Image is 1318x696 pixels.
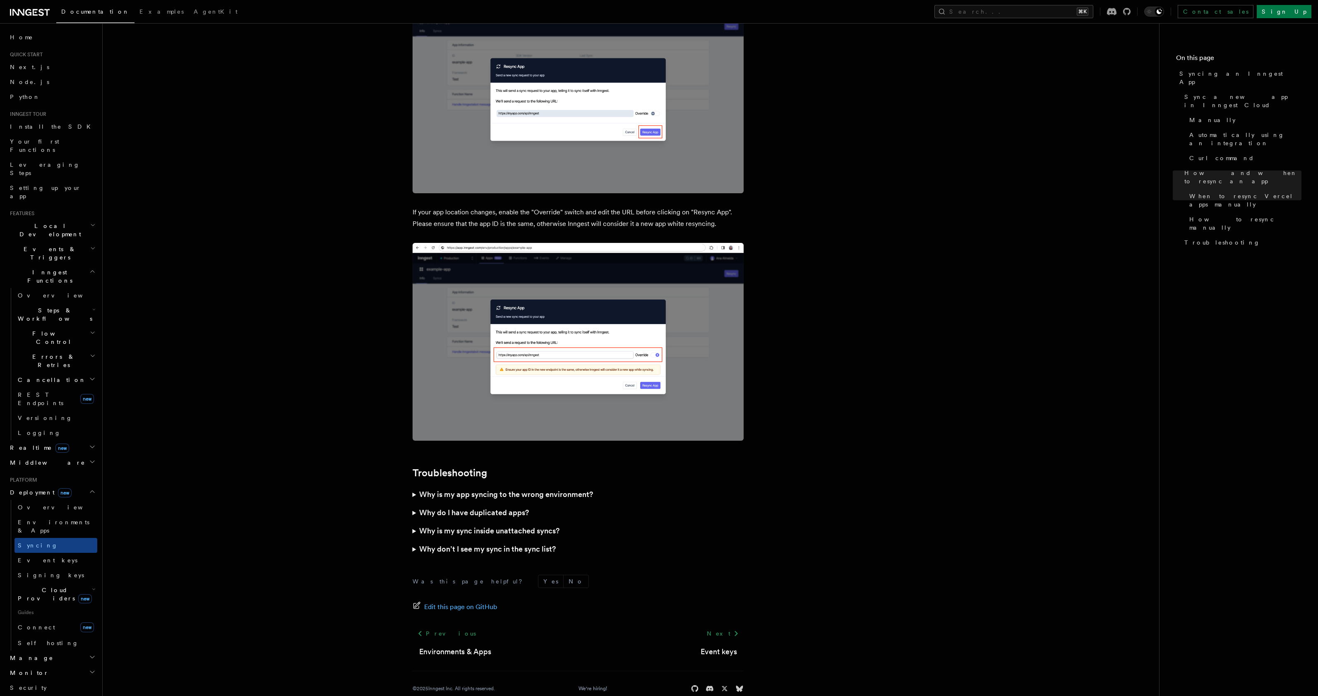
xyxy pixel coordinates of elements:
a: Versioning [14,410,97,425]
h3: Why do I have duplicated apps? [419,507,529,518]
span: Flow Control [14,329,90,346]
p: Was this page helpful? [413,577,528,586]
a: We're hiring! [579,685,607,692]
span: Troubleshooting [1184,238,1260,247]
span: Syncing [18,542,58,549]
a: Overview [14,288,97,303]
span: Events & Triggers [7,245,90,262]
span: Node.js [10,79,49,85]
span: Install the SDK [10,123,96,130]
a: Troubleshooting [1181,235,1301,250]
span: Leveraging Steps [10,161,80,176]
a: REST Endpointsnew [14,387,97,410]
span: Manage [7,654,53,662]
a: Edit this page on GitHub [413,601,497,613]
span: Connect [18,624,55,631]
button: Events & Triggers [7,242,97,265]
a: Environments & Apps [419,646,491,658]
img: Inngest Cloud screen with resync app modal displaying an edited URL [413,243,744,441]
span: Syncing an Inngest App [1179,70,1301,86]
a: Node.js [7,74,97,89]
p: If your app location changes, enable the "Override" switch and edit the URL before clicking on "R... [413,206,744,230]
a: Connectnew [14,619,97,636]
span: Guides [14,606,97,619]
a: Next.js [7,60,97,74]
span: Steps & Workflows [14,306,92,323]
a: How to resync manually [1186,212,1301,235]
span: new [80,622,94,632]
a: Leveraging Steps [7,157,97,180]
button: Yes [538,575,563,588]
button: Cloud Providersnew [14,583,97,606]
button: Steps & Workflows [14,303,97,326]
span: Versioning [18,415,72,421]
span: Cancellation [14,376,86,384]
span: new [55,444,69,453]
summary: Why is my app syncing to the wrong environment? [413,485,744,504]
div: Deploymentnew [7,500,97,650]
span: Self hosting [18,640,79,646]
span: REST Endpoints [18,391,63,406]
a: Documentation [56,2,134,23]
span: Manually [1189,116,1236,124]
button: Inngest Functions [7,265,97,288]
h3: Why don’t I see my sync in the sync list? [419,543,556,555]
button: Toggle dark mode [1144,7,1164,17]
span: Signing keys [18,572,84,578]
a: Automatically using an integration [1186,127,1301,151]
span: Curl command [1189,154,1254,162]
span: Cloud Providers [14,586,92,602]
button: Search...⌘K [934,5,1093,18]
div: Inngest Functions [7,288,97,440]
h3: Why is my sync inside unattached syncs? [419,525,559,537]
a: Curl command [1186,151,1301,166]
span: new [58,488,72,497]
a: Self hosting [14,636,97,650]
h3: Why is my app syncing to the wrong environment? [419,489,593,500]
a: Troubleshooting [413,467,487,479]
a: Your first Functions [7,134,97,157]
a: When to resync Vercel apps manually [1186,189,1301,212]
span: Errors & Retries [14,353,90,369]
span: Inngest tour [7,111,46,118]
a: Logging [14,425,97,440]
a: How and when to resync an app [1181,166,1301,189]
span: Logging [18,430,61,436]
span: Your first Functions [10,138,59,153]
span: Realtime [7,444,69,452]
a: Security [7,680,97,695]
span: Sync a new app in Inngest Cloud [1184,93,1301,109]
span: Features [7,210,34,217]
button: Local Development [7,218,97,242]
span: Security [10,684,47,691]
a: Contact sales [1178,5,1253,18]
span: Environments & Apps [18,519,89,534]
a: Event keys [14,553,97,568]
kbd: ⌘K [1077,7,1088,16]
span: Examples [139,8,184,15]
a: Next [702,626,744,641]
a: Setting up your app [7,180,97,204]
a: AgentKit [189,2,242,22]
a: Signing keys [14,568,97,583]
a: Event keys [701,646,737,658]
span: new [80,394,94,404]
a: Install the SDK [7,119,97,134]
span: Next.js [10,64,49,70]
a: Syncing [14,538,97,553]
a: Previous [413,626,481,641]
span: Documentation [61,8,130,15]
span: new [78,594,92,603]
span: Home [10,33,33,41]
a: Python [7,89,97,104]
button: Monitor [7,665,97,680]
summary: Why do I have duplicated apps? [413,504,744,522]
summary: Why is my sync inside unattached syncs? [413,522,744,540]
span: Local Development [7,222,90,238]
span: Overview [18,292,103,299]
span: Inngest Functions [7,268,89,285]
a: Sign Up [1257,5,1311,18]
span: Quick start [7,51,43,58]
span: Platform [7,477,37,483]
a: Environments & Apps [14,515,97,538]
